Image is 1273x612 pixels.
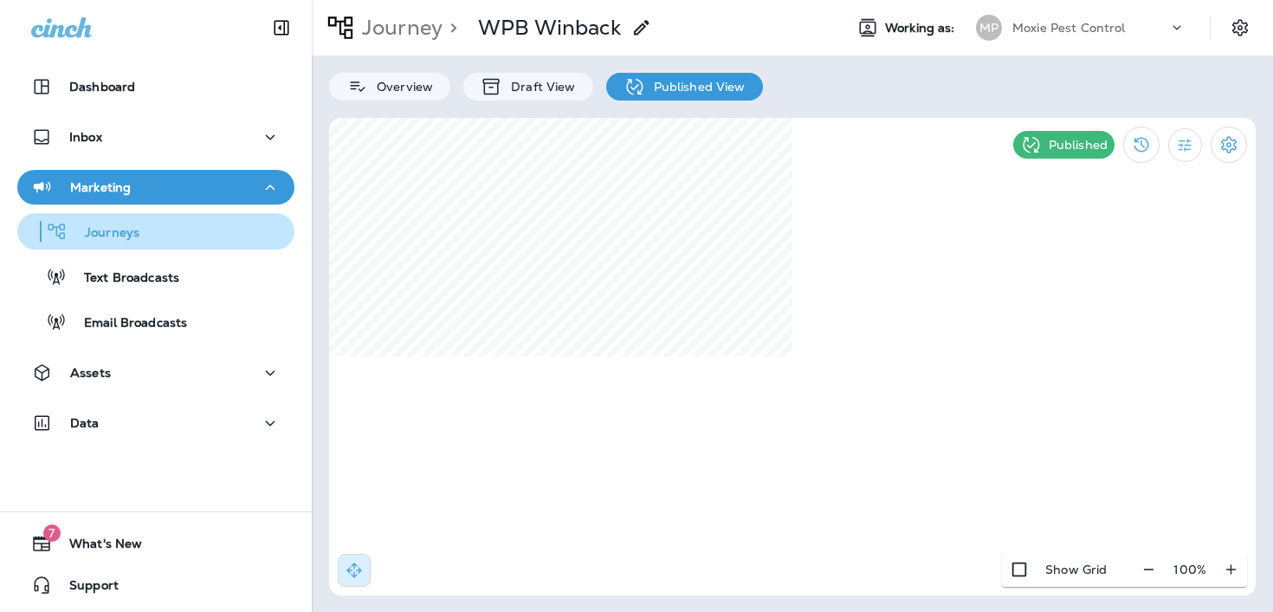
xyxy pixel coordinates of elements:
[885,21,959,36] span: Working as:
[67,270,179,287] p: Text Broadcasts
[52,537,142,557] span: What's New
[1211,127,1247,163] button: Settings
[17,170,294,205] button: Marketing
[1168,128,1202,162] button: Filter Statistics
[17,258,294,295] button: Text Broadcasts
[67,316,187,332] p: Email Broadcasts
[976,15,1002,41] div: MP
[1225,12,1256,43] button: Settings
[17,69,294,104] button: Dashboard
[1049,138,1108,152] p: Published
[502,80,575,94] p: Draft View
[68,225,139,242] p: Journeys
[1173,563,1206,576] p: 100 %
[17,526,294,561] button: 7What's New
[17,355,294,390] button: Assets
[1123,127,1160,163] button: View Changelog
[70,366,111,380] p: Assets
[17,303,294,340] button: Email Broadcasts
[443,15,457,41] p: >
[645,80,746,94] p: Published View
[355,15,443,41] p: Journey
[478,15,621,41] p: WPB Winback
[1045,563,1107,576] p: Show Grid
[1012,21,1126,35] p: Moxie Pest Control
[17,120,294,154] button: Inbox
[52,578,119,599] span: Support
[368,80,433,94] p: Overview
[17,406,294,440] button: Data
[257,10,306,45] button: Collapse Sidebar
[70,180,131,194] p: Marketing
[70,416,100,430] p: Data
[69,130,102,144] p: Inbox
[69,80,135,94] p: Dashboard
[43,524,61,542] span: 7
[17,213,294,250] button: Journeys
[17,568,294,602] button: Support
